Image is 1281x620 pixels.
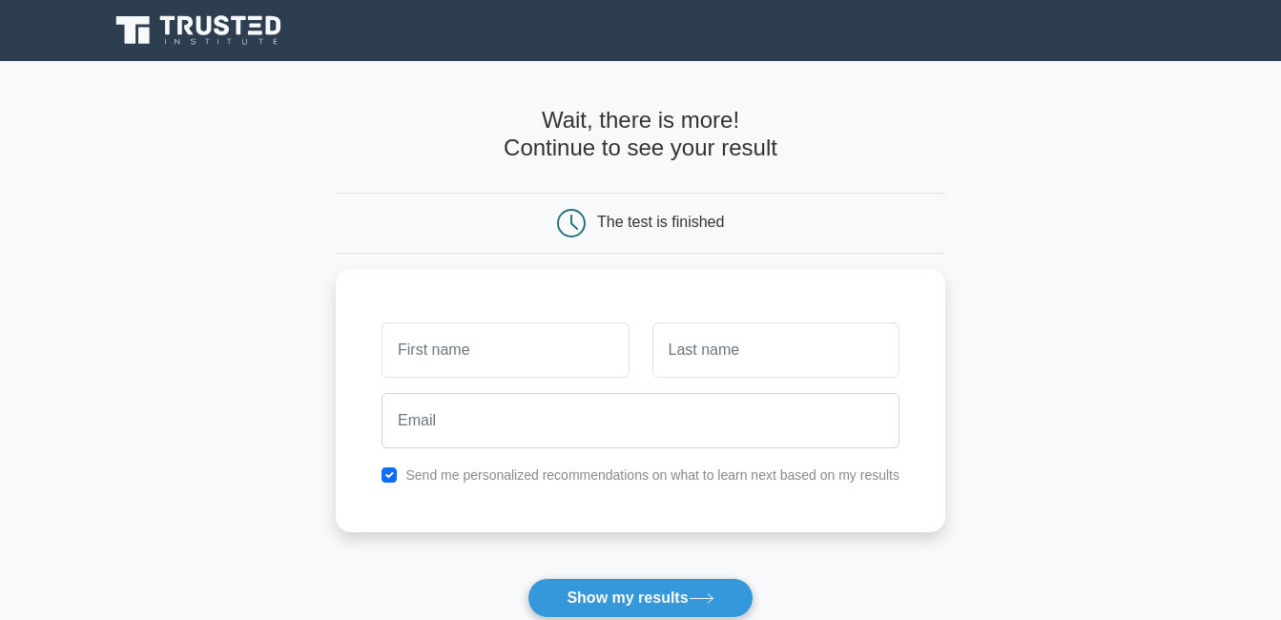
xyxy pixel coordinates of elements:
input: First name [382,322,629,378]
input: Last name [652,322,899,378]
button: Show my results [527,578,753,618]
div: The test is finished [597,214,724,230]
input: Email [382,393,899,448]
h4: Wait, there is more! Continue to see your result [336,107,945,162]
label: Send me personalized recommendations on what to learn next based on my results [405,467,899,483]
